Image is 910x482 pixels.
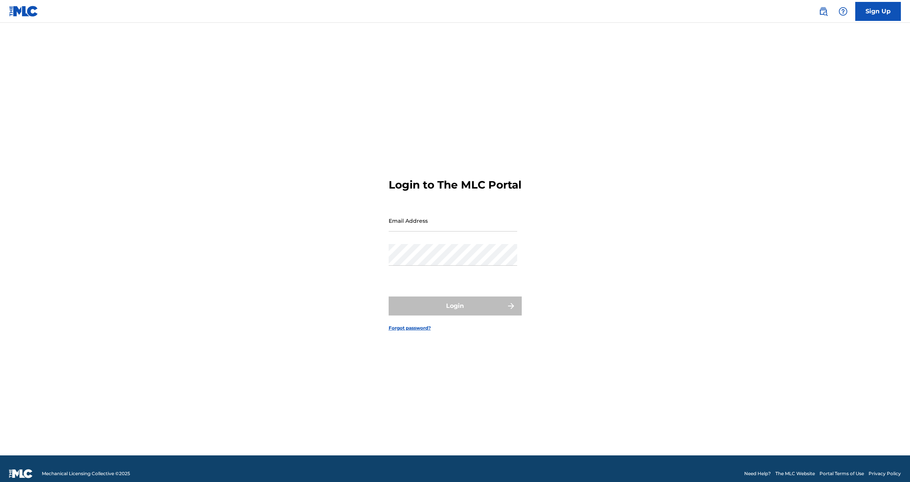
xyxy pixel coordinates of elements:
a: Portal Terms of Use [819,470,864,477]
div: Help [835,4,851,19]
h3: Login to The MLC Portal [389,178,521,192]
a: Sign Up [855,2,901,21]
a: Privacy Policy [869,470,901,477]
img: MLC Logo [9,6,38,17]
a: Public Search [816,4,831,19]
img: search [819,7,828,16]
iframe: Chat Widget [872,446,910,482]
img: logo [9,469,33,478]
img: help [839,7,848,16]
a: Need Help? [744,470,771,477]
a: The MLC Website [775,470,815,477]
span: Mechanical Licensing Collective © 2025 [42,470,130,477]
a: Forgot password? [389,325,431,331]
